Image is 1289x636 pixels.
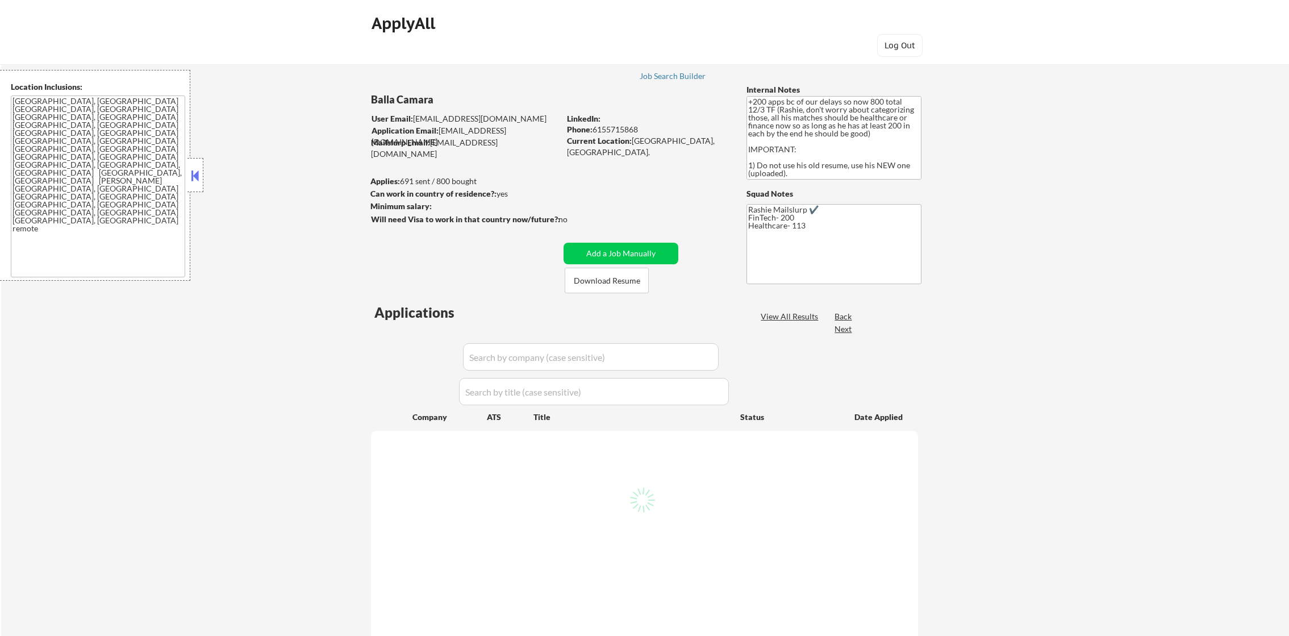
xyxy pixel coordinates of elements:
input: Search by title (case sensitive) [459,378,729,405]
button: Add a Job Manually [564,243,678,264]
div: yes [370,188,556,199]
div: View All Results [761,311,821,322]
input: Search by company (case sensitive) [463,343,719,371]
div: Squad Notes [746,188,921,199]
div: ApplyAll [372,14,439,33]
div: Balla Camara [371,93,604,107]
strong: User Email: [372,114,413,123]
div: Next [835,323,853,335]
div: Applications [374,306,487,319]
div: [EMAIL_ADDRESS][DOMAIN_NAME] [371,137,560,159]
div: Company [412,411,487,423]
div: 6155715868 [567,124,728,135]
div: [EMAIL_ADDRESS][DOMAIN_NAME] [372,113,560,124]
div: Back [835,311,853,322]
div: Status [740,406,838,427]
strong: Minimum salary: [370,201,432,211]
div: Date Applied [854,411,904,423]
div: no [558,214,591,225]
strong: Application Email: [372,126,439,135]
div: [EMAIL_ADDRESS][DOMAIN_NAME] [372,125,560,147]
strong: Will need Visa to work in that country now/future?: [371,214,560,224]
div: ATS [487,411,533,423]
strong: Current Location: [567,136,632,146]
a: Job Search Builder [640,72,706,83]
div: [GEOGRAPHIC_DATA], [GEOGRAPHIC_DATA]. [567,135,728,157]
div: Location Inclusions: [11,81,186,93]
strong: Mailslurp Email: [371,138,430,147]
strong: Can work in country of residence?: [370,189,497,198]
button: Download Resume [565,268,649,293]
button: Log Out [877,34,923,57]
strong: Applies: [370,176,400,186]
strong: Phone: [567,124,593,134]
div: Job Search Builder [640,72,706,80]
div: 691 sent / 800 bought [370,176,560,187]
strong: LinkedIn: [567,114,600,123]
div: Title [533,411,729,423]
div: Internal Notes [746,84,921,95]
